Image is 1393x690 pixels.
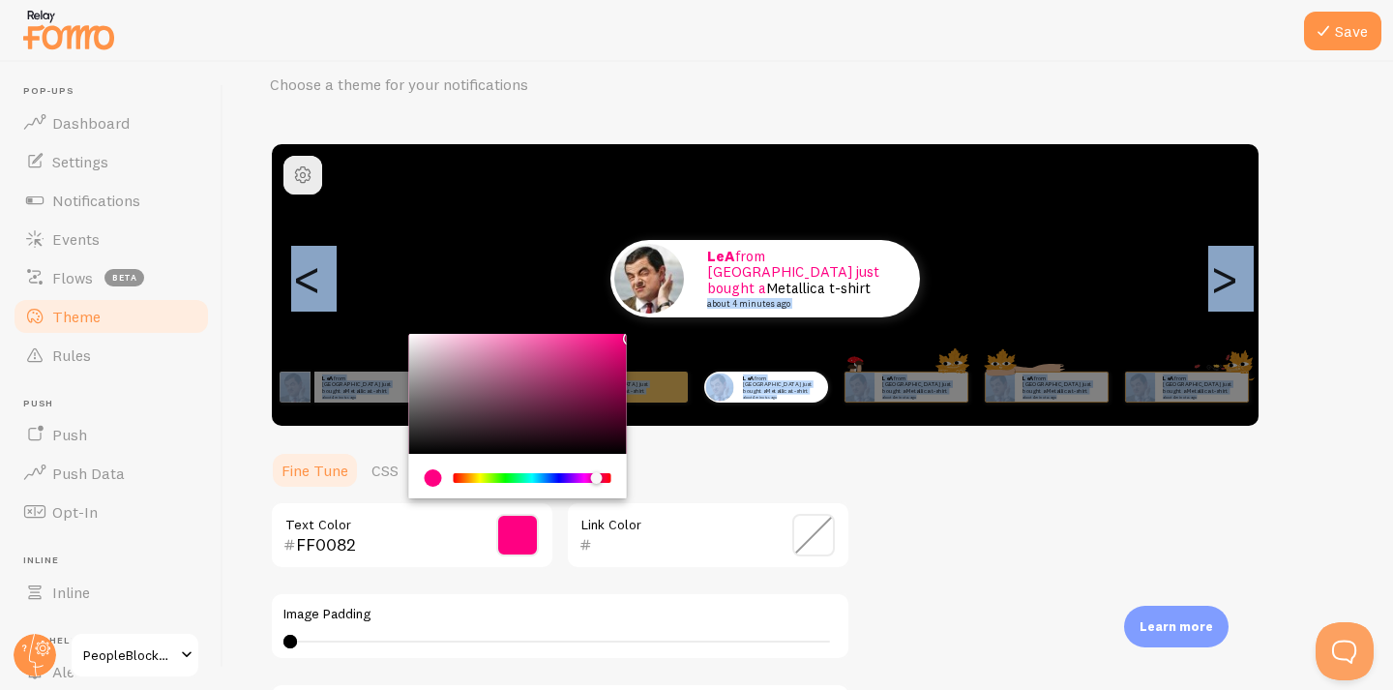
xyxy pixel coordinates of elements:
[52,191,140,210] span: Notifications
[104,269,144,286] span: beta
[707,299,895,309] small: about 4 minutes ago
[12,493,211,531] a: Opt-In
[1023,375,1100,399] p: from [GEOGRAPHIC_DATA] just bought a
[1023,375,1034,382] strong: LeA
[1163,375,1174,382] strong: LeA
[1124,606,1229,647] div: Learn more
[766,387,808,395] a: Metallica t-shirt
[1316,622,1374,680] iframe: Help Scout Beacon - Open
[12,297,211,336] a: Theme
[743,375,755,382] strong: LeA
[12,336,211,375] a: Rules
[70,632,200,678] a: PeopleBlockers
[603,387,644,395] a: Metallica t-shirt
[345,387,387,395] a: Metallica t-shirt
[322,395,401,399] small: about 4 minutes ago
[83,644,175,667] span: PeopleBlockers
[52,425,87,444] span: Push
[295,209,318,348] div: Previous slide
[1125,373,1154,402] img: Fomo
[270,74,734,96] p: Choose a theme for your notifications
[23,85,211,98] span: Pop-ups
[845,373,874,402] img: Fomo
[23,398,211,410] span: Push
[360,451,410,490] a: CSS
[985,373,1014,402] img: Fomo
[1140,617,1213,636] p: Learn more
[322,375,334,382] strong: LeA
[52,152,108,171] span: Settings
[52,583,90,602] span: Inline
[270,451,360,490] a: Fine Tune
[52,268,93,287] span: Flows
[882,395,958,399] small: about 4 minutes ago
[707,249,901,309] p: from [GEOGRAPHIC_DATA] just bought a
[52,345,91,365] span: Rules
[322,375,403,399] p: from [GEOGRAPHIC_DATA] just bought a
[707,247,735,265] strong: LeA
[905,387,947,395] a: Metallica t-shirt
[1163,375,1240,399] p: from [GEOGRAPHIC_DATA] just bought a
[12,415,211,454] a: Push
[409,334,627,498] div: Chrome color picker
[766,279,871,297] a: Metallica t-shirt
[12,142,211,181] a: Settings
[882,375,960,399] p: from [GEOGRAPHIC_DATA] just bought a
[52,464,125,483] span: Push Data
[52,307,101,326] span: Theme
[12,454,211,493] a: Push Data
[743,395,818,399] small: about 4 minutes ago
[743,375,820,399] p: from [GEOGRAPHIC_DATA] just bought a
[705,373,733,401] img: Fomo
[12,573,211,612] a: Inline
[280,372,310,402] img: Fomo
[272,156,1259,186] h2: Curved
[283,606,837,623] label: Image Padding
[1046,387,1087,395] a: Metallica t-shirt
[12,181,211,220] a: Notifications
[52,229,100,249] span: Events
[12,104,211,142] a: Dashboard
[52,113,130,133] span: Dashboard
[12,258,211,297] a: Flows beta
[20,5,117,54] img: fomo-relay-logo-orange.svg
[1186,387,1228,395] a: Metallica t-shirt
[52,502,98,522] span: Opt-In
[425,469,442,487] div: current color is #FF0082
[882,375,894,382] strong: LeA
[579,395,655,399] small: about 4 minutes ago
[614,244,684,314] img: Fomo
[1212,209,1235,348] div: Next slide
[1023,395,1098,399] small: about 4 minutes ago
[12,220,211,258] a: Events
[579,375,657,399] p: from [GEOGRAPHIC_DATA] just bought a
[1163,395,1238,399] small: about 4 minutes ago
[23,555,211,567] span: Inline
